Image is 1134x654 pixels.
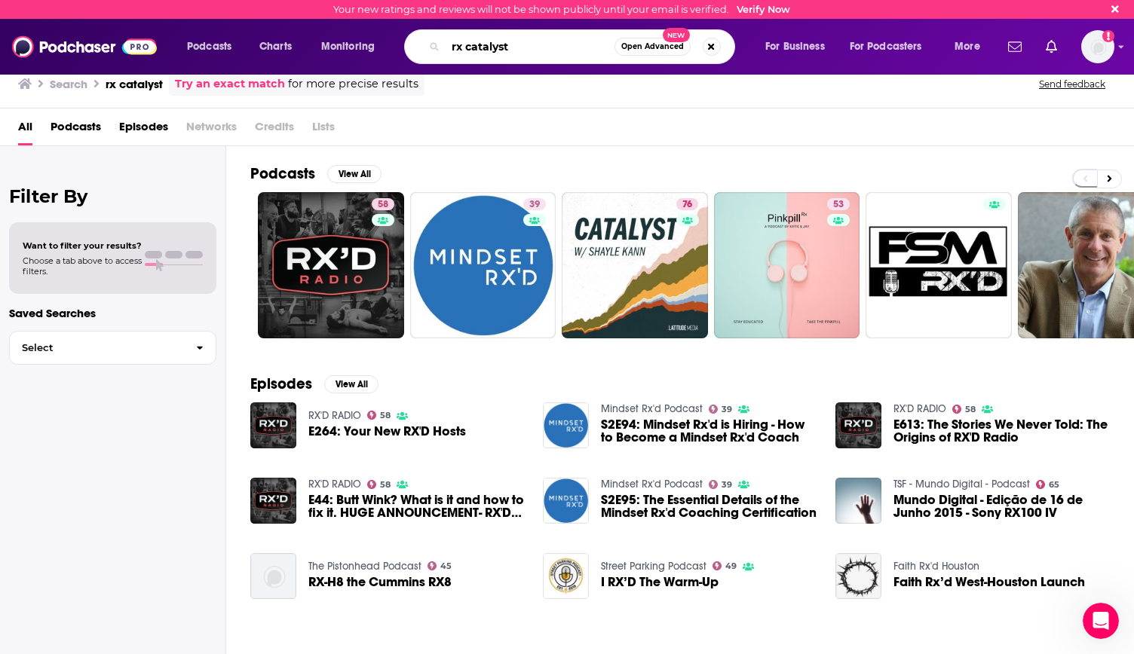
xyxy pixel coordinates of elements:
a: 58 [372,198,394,210]
button: open menu [755,35,844,59]
a: 76 [562,192,708,338]
a: RX'D RADIO [308,409,361,422]
a: 39 [709,405,733,414]
svg: Email not verified [1102,30,1114,42]
a: PodcastsView All [250,164,382,183]
span: 39 [722,481,732,488]
span: Choose a tab above to access filters. [23,255,142,277]
h3: rx catalyst [106,77,163,91]
a: RX-H8 the Cummins RX8 [308,576,452,588]
span: Charts [259,36,292,57]
a: 53 [827,198,850,210]
span: Open Advanced [621,43,684,50]
span: E44: Butt Wink? What is it and how to fix it. HUGE ANNOUNCEMENT- RX'D ROAD TRIP [308,494,525,519]
span: Monitoring [321,36,375,57]
img: S2E94: Mindset Rx'd is Hiring - How to Become a Mindset Rx'd Coach [543,402,589,448]
span: Networks [186,115,237,145]
a: S2E94: Mindset Rx'd is Hiring - How to Become a Mindset Rx'd Coach [601,418,817,444]
button: open menu [176,35,251,59]
a: Mundo Digital - Edição de 16 de Junho 2015 - Sony RX100 IV [835,478,881,524]
img: E44: Butt Wink? What is it and how to fix it. HUGE ANNOUNCEMENT- RX'D ROAD TRIP [250,478,296,524]
span: 58 [380,412,391,419]
a: 65 [1036,480,1060,489]
a: Show notifications dropdown [1040,34,1063,60]
h2: Filter By [9,185,216,207]
a: Mindset Rx'd Podcast [601,402,703,415]
button: View All [324,375,379,393]
a: RX'D RADIO [308,478,361,490]
img: E613: The Stories We Never Told: The Origins of RX'D Radio [835,402,881,448]
span: Credits [255,115,294,145]
img: E264: Your New RX'D Hosts [250,402,296,448]
span: 39 [529,197,540,212]
div: Search podcasts, credits, & more... [418,29,749,64]
span: E613: The Stories We Never Told: The Origins of RX'D Radio [893,418,1110,444]
a: 76 [676,198,698,210]
span: 58 [378,197,388,212]
span: 58 [380,481,391,488]
img: I RX’D The Warm-Up [543,553,589,599]
span: 76 [682,197,692,212]
span: More [955,36,980,57]
a: RX'D RADIO [893,402,946,415]
a: Mindset Rx'd Podcast [601,478,703,490]
h2: Podcasts [250,164,315,183]
button: open menu [840,35,944,59]
img: Podchaser - Follow, Share and Rate Podcasts [12,32,157,61]
button: Send feedback [1034,78,1110,90]
span: 58 [965,406,976,413]
a: S2E95: The Essential Details of the Mindset Rx'd Coaching Certification [601,494,817,519]
span: Lists [312,115,335,145]
a: 58 [367,411,391,420]
h3: Search [50,77,87,91]
a: 53 [714,192,860,338]
img: User Profile [1081,30,1114,63]
a: 49 [713,561,737,570]
a: 39 [410,192,556,338]
a: Faith Rx'd Houston [893,560,979,573]
img: RX-H8 the Cummins RX8 [250,553,296,599]
span: Podcasts [187,36,231,57]
a: Faith Rx’d West-Houston Launch [893,576,1085,588]
iframe: Intercom live chat [1083,603,1119,639]
a: TSF - Mundo Digital - Podcast [893,478,1030,490]
a: 58 [258,192,404,338]
a: 58 [367,480,391,489]
a: E264: Your New RX'D Hosts [308,425,466,438]
a: Episodes [119,115,168,145]
a: 39 [709,480,733,489]
a: Mundo Digital - Edição de 16 de Junho 2015 - Sony RX100 IV [893,494,1110,519]
button: open menu [944,35,999,59]
a: All [18,115,32,145]
button: Select [9,331,216,365]
a: EpisodesView All [250,374,379,393]
span: Want to filter your results? [23,240,142,251]
a: Try an exact match [175,75,285,93]
span: For Business [765,36,825,57]
a: I RX’D The Warm-Up [601,576,719,588]
span: Select [10,343,184,353]
p: Saved Searches [9,306,216,320]
span: For Podcasters [850,36,922,57]
img: S2E95: The Essential Details of the Mindset Rx'd Coaching Certification [543,478,589,524]
a: The Pistonhead Podcast [308,560,421,573]
img: Faith Rx’d West-Houston Launch [835,553,881,599]
a: 39 [523,198,546,210]
a: Podcasts [51,115,101,145]
span: New [663,28,690,42]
